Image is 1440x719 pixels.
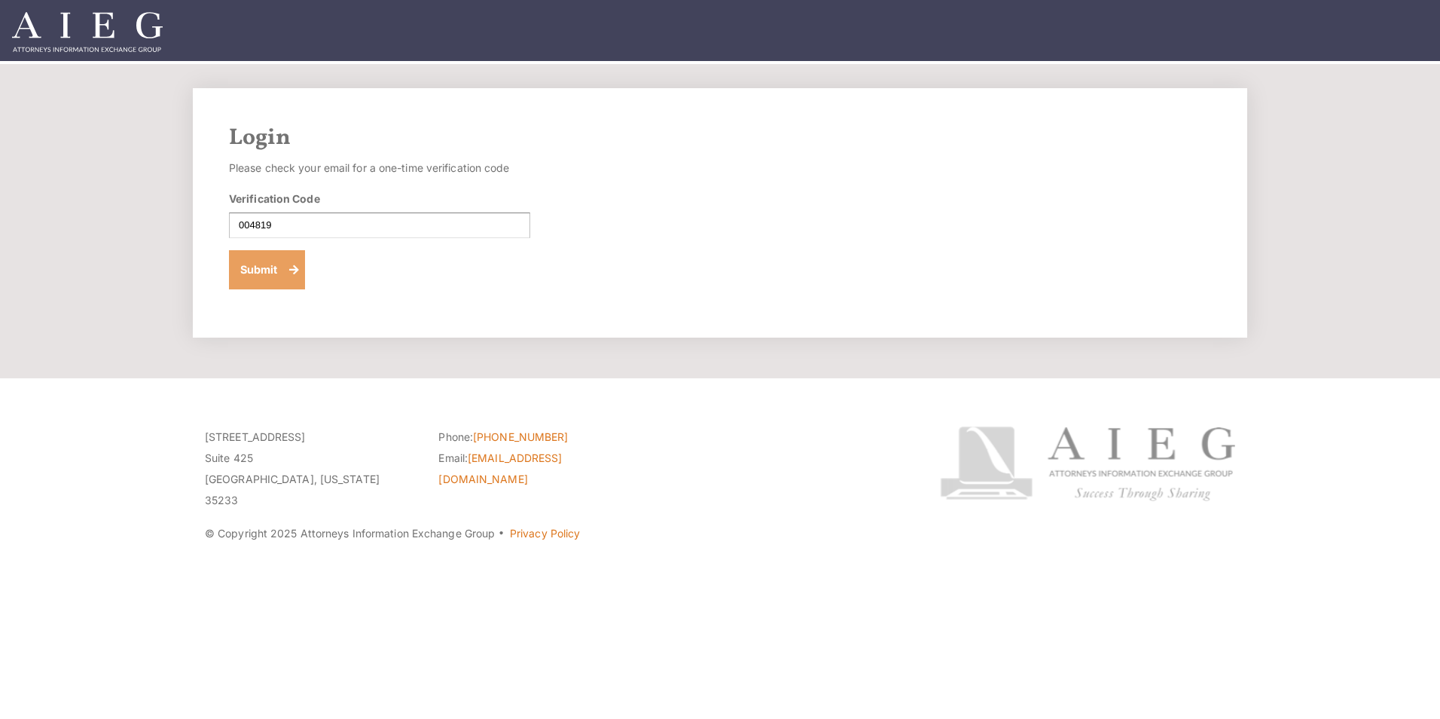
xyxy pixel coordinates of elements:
[229,158,530,179] p: Please check your email for a one-time verification code
[510,527,580,540] a: Privacy Policy
[12,12,163,52] img: Attorneys Information Exchange Group
[205,427,416,511] p: [STREET_ADDRESS] Suite 425 [GEOGRAPHIC_DATA], [US_STATE] 35233
[438,427,649,448] li: Phone:
[498,533,505,540] span: ·
[229,124,1211,151] h2: Login
[229,191,320,207] label: Verification Code
[438,451,562,485] a: [EMAIL_ADDRESS][DOMAIN_NAME]
[473,430,568,443] a: [PHONE_NUMBER]
[940,427,1235,501] img: Attorneys Information Exchange Group logo
[438,448,649,490] li: Email:
[205,523,883,544] p: © Copyright 2025 Attorneys Information Exchange Group
[229,250,305,289] button: Submit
